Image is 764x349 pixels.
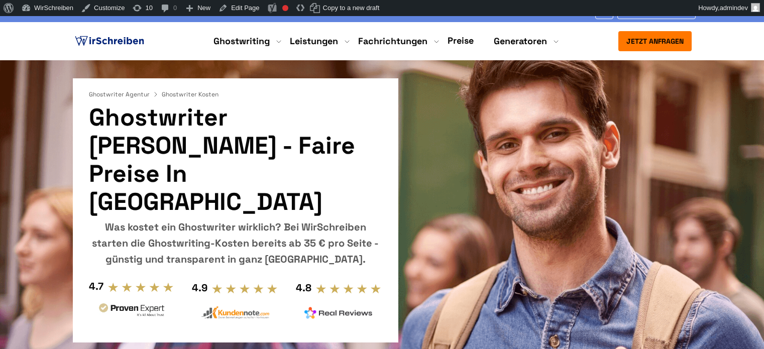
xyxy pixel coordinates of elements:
a: Ghostwriting [213,35,270,47]
a: Preise [448,35,474,46]
div: Focus keyphrase not set [282,5,288,11]
h1: Ghostwriter [PERSON_NAME] - faire Preise in [GEOGRAPHIC_DATA] [89,103,382,216]
div: 4.8 [296,280,311,296]
a: Fachrichtungen [358,35,427,47]
img: stars [315,283,382,294]
a: Ghostwriter Agentur [89,90,160,98]
img: stars [211,283,278,294]
img: provenexpert [97,302,166,320]
img: logo ghostwriter-österreich [73,34,146,49]
button: Jetzt anfragen [618,31,692,51]
img: kundennote [201,306,269,319]
div: 4.9 [192,280,207,296]
a: Generatoren [494,35,547,47]
span: admindev [720,4,748,12]
img: stars [107,282,174,293]
div: 4.7 [89,278,103,294]
div: Was kostet ein Ghostwriter wirklich? Bei WirSchreiben starten die Ghostwriting-Kosten bereits ab ... [89,219,382,267]
img: realreviews [304,307,373,319]
a: Leistungen [290,35,338,47]
span: Ghostwriter Kosten [162,90,219,98]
